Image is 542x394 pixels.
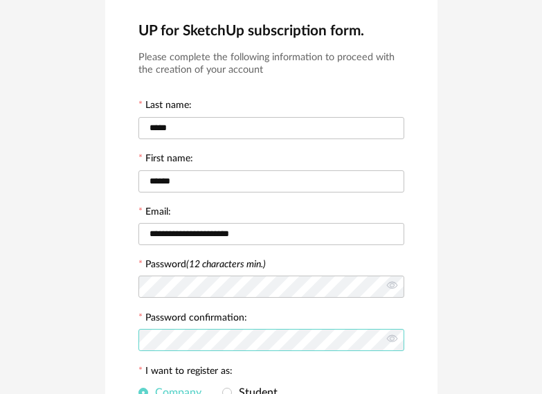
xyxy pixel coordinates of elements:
[138,207,171,220] label: Email:
[138,21,404,40] h2: UP for SketchUp subscription form.
[186,260,266,269] i: (12 characters min.)
[138,51,404,77] h3: Please complete the following information to proceed with the creation of your account
[138,100,192,113] label: Last name:
[138,366,233,379] label: I want to register as:
[145,260,266,269] label: Password
[138,154,193,166] label: First name:
[138,313,247,325] label: Password confirmation:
